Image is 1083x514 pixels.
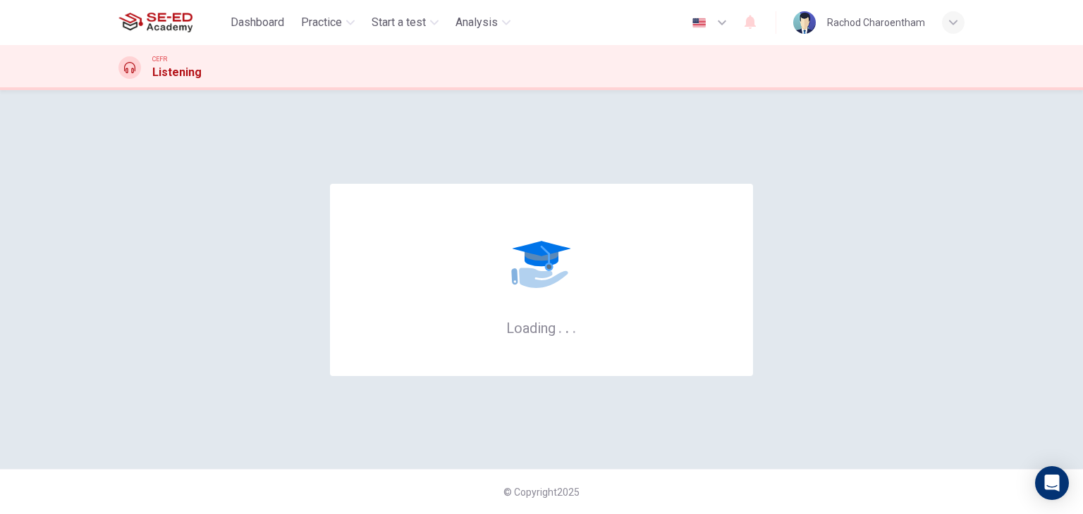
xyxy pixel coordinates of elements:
[827,14,925,31] div: Rachod Charoentham
[690,18,708,28] img: en
[295,10,360,35] button: Practice
[506,318,577,337] h6: Loading
[565,315,570,338] h6: .
[225,10,290,35] button: Dashboard
[1035,466,1069,500] div: Open Intercom Messenger
[231,14,284,31] span: Dashboard
[366,10,444,35] button: Start a test
[558,315,563,338] h6: .
[152,64,202,81] h1: Listening
[503,487,580,498] span: © Copyright 2025
[455,14,498,31] span: Analysis
[118,8,192,37] img: SE-ED Academy logo
[450,10,516,35] button: Analysis
[372,14,426,31] span: Start a test
[118,8,225,37] a: SE-ED Academy logo
[152,54,167,64] span: CEFR
[793,11,816,34] img: Profile picture
[572,315,577,338] h6: .
[301,14,342,31] span: Practice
